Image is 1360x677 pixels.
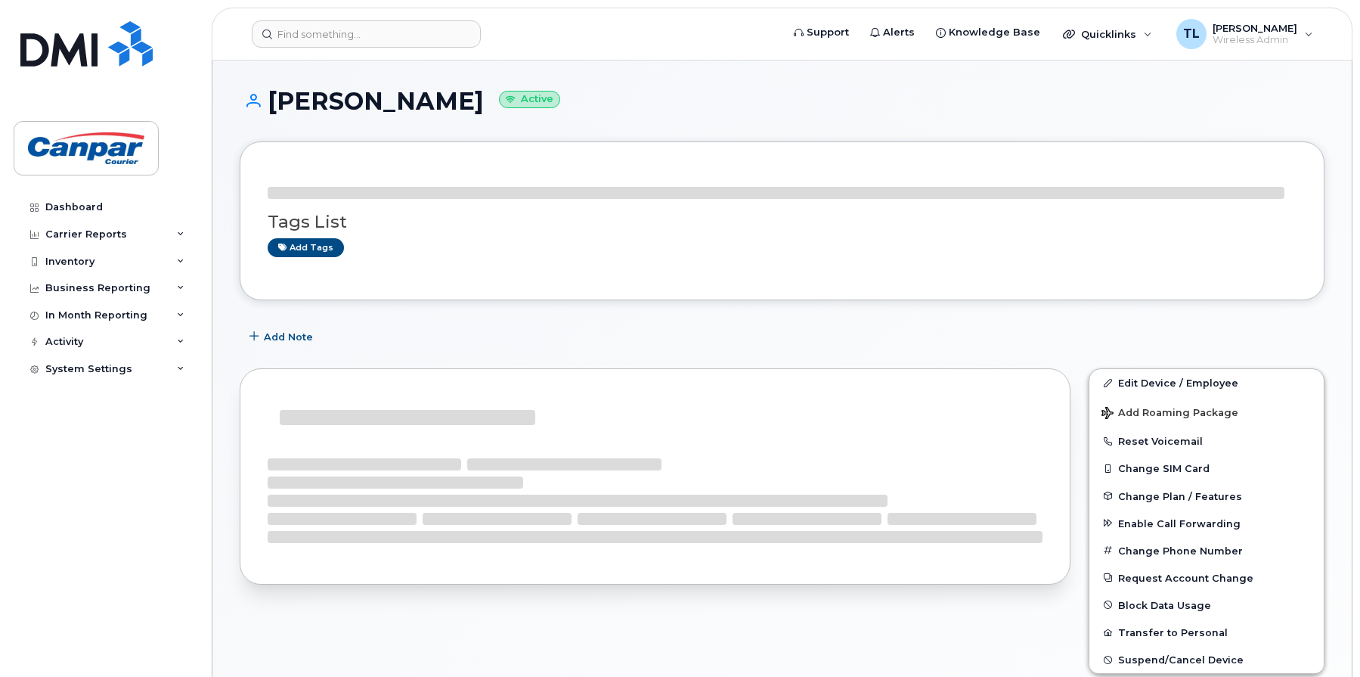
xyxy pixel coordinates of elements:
span: Add Roaming Package [1101,407,1238,421]
h3: Tags List [268,213,1296,231]
button: Request Account Change [1089,564,1324,592]
h1: [PERSON_NAME] [240,88,1324,114]
span: Add Note [264,330,313,344]
button: Add Note [240,323,326,350]
button: Change Plan / Features [1089,483,1324,510]
span: Suspend/Cancel Device [1118,654,1244,666]
button: Suspend/Cancel Device [1089,646,1324,673]
a: Add tags [268,238,344,257]
button: Change Phone Number [1089,537,1324,564]
a: Edit Device / Employee [1089,369,1324,396]
button: Enable Call Forwarding [1089,510,1324,537]
button: Change SIM Card [1089,455,1324,482]
small: Active [499,91,560,108]
span: Change Plan / Features [1118,490,1242,502]
button: Block Data Usage [1089,592,1324,619]
span: Enable Call Forwarding [1118,517,1241,529]
button: Add Roaming Package [1089,396,1324,427]
button: Transfer to Personal [1089,619,1324,646]
button: Reset Voicemail [1089,427,1324,455]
